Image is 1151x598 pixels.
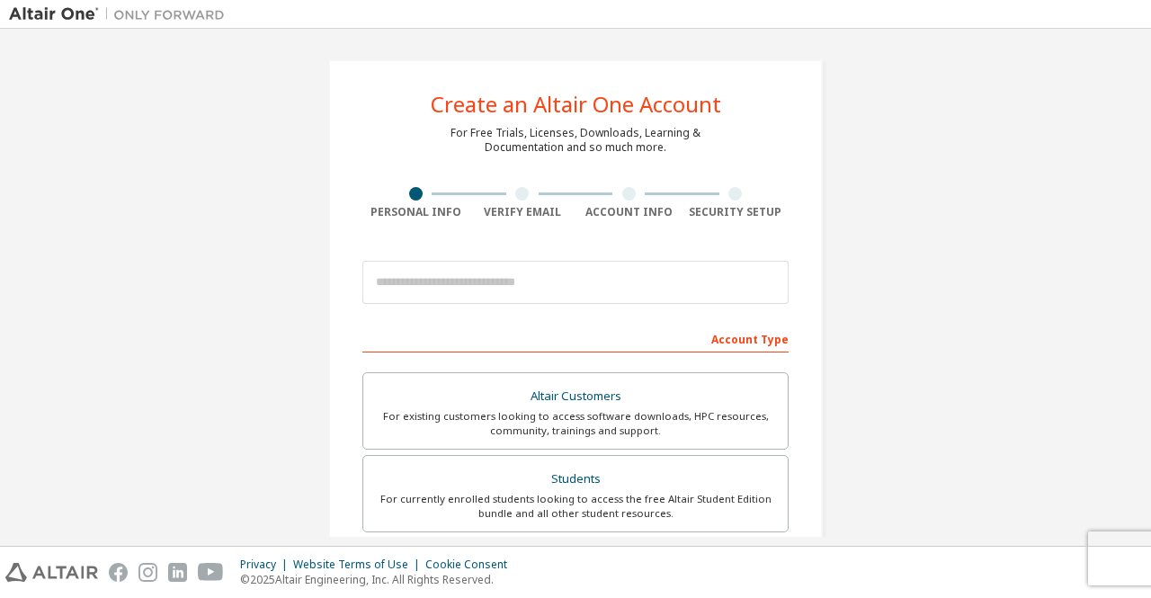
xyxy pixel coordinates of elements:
[374,409,777,438] div: For existing customers looking to access software downloads, HPC resources, community, trainings ...
[374,467,777,492] div: Students
[198,563,224,582] img: youtube.svg
[374,492,777,521] div: For currently enrolled students looking to access the free Altair Student Edition bundle and all ...
[469,205,576,219] div: Verify Email
[575,205,683,219] div: Account Info
[168,563,187,582] img: linkedin.svg
[240,558,293,572] div: Privacy
[451,126,700,155] div: For Free Trials, Licenses, Downloads, Learning & Documentation and so much more.
[362,205,469,219] div: Personal Info
[5,563,98,582] img: altair_logo.svg
[374,384,777,409] div: Altair Customers
[138,563,157,582] img: instagram.svg
[362,324,789,353] div: Account Type
[683,205,790,219] div: Security Setup
[109,563,128,582] img: facebook.svg
[240,572,518,587] p: © 2025 Altair Engineering, Inc. All Rights Reserved.
[425,558,518,572] div: Cookie Consent
[431,94,721,115] div: Create an Altair One Account
[9,5,234,23] img: Altair One
[293,558,425,572] div: Website Terms of Use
